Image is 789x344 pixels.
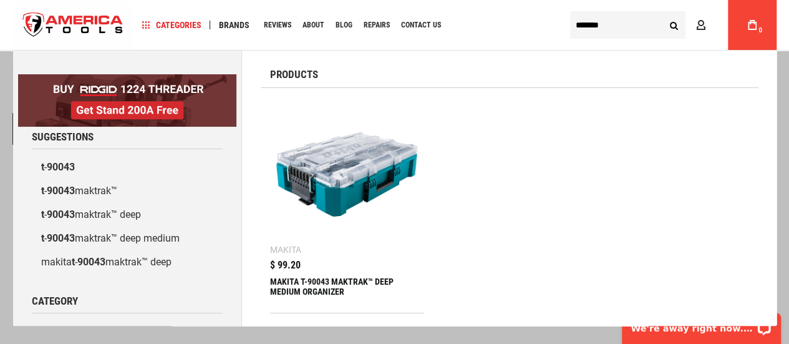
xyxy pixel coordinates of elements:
[41,232,44,244] b: t
[213,17,255,34] a: Brands
[297,17,330,34] a: About
[142,21,201,29] span: Categories
[336,21,352,29] span: Blog
[31,132,93,142] span: Suggestions
[758,27,762,34] span: 0
[258,17,297,34] a: Reviews
[364,21,390,29] span: Repairs
[31,179,223,203] a: t-90043maktrak™
[17,74,236,84] a: BOGO: Buy RIDGID® 1224 Threader, Get Stand 200A Free!
[46,161,74,173] b: 90043
[17,19,141,29] p: We're away right now. Please check back later!
[31,296,77,307] span: Category
[31,320,223,343] a: 12T Corded Crimper/Cutters
[41,209,44,220] b: t
[395,17,447,34] a: Contact Us
[31,227,223,250] a: t-90043maktrak™ deep medium
[71,256,74,268] b: t
[270,97,424,313] a: MAKITA T-90043 MAKTRAK™ DEEP MEDIUM ORGANIZER Makita $ 99.20 MAKITA T-90043 MAKTRAK™ DEEP MEDIUM ...
[219,21,249,29] span: Brands
[270,69,318,80] span: Products
[303,21,324,29] span: About
[17,74,236,127] img: BOGO: Buy RIDGID® 1224 Threader, Get Stand 200A Free!
[41,185,44,197] b: t
[77,256,105,268] b: 90043
[46,232,74,244] b: 90043
[401,21,441,29] span: Contact Us
[12,2,133,49] img: America Tools
[270,260,301,270] span: $ 99.20
[31,203,223,227] a: t-90043maktrak™ deep
[662,13,685,37] button: Search
[276,104,417,245] img: MAKITA T-90043 MAKTRAK™ DEEP MEDIUM ORGANIZER
[46,185,74,197] b: 90043
[264,21,291,29] span: Reviews
[41,161,44,173] b: t
[12,2,133,49] a: store logo
[46,209,74,220] b: 90043
[270,277,424,307] div: MAKITA T-90043 MAKTRAK™ DEEP MEDIUM ORGANIZER
[270,245,301,254] div: Makita
[358,17,395,34] a: Repairs
[143,16,158,31] button: Open LiveChat chat widget
[31,250,223,274] a: makitat-90043maktrak™ deep
[136,17,207,34] a: Categories
[31,155,223,179] a: t-90043
[330,17,358,34] a: Blog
